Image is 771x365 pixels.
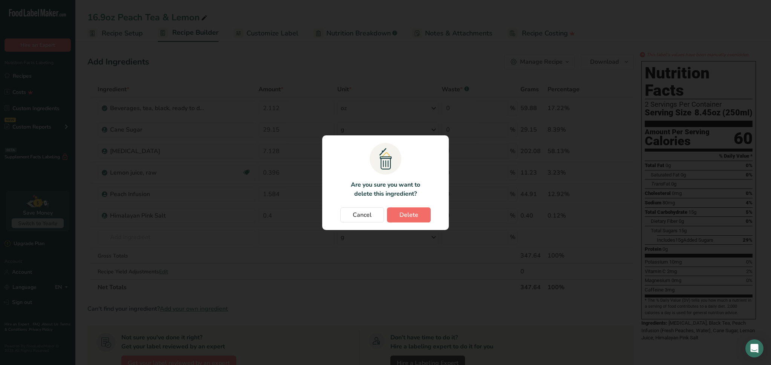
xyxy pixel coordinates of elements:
[340,207,384,222] button: Cancel
[745,339,763,357] div: Open Intercom Messenger
[399,210,418,219] span: Delete
[387,207,431,222] button: Delete
[353,210,372,219] span: Cancel
[346,180,424,198] p: Are you sure you want to delete this ingredient?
